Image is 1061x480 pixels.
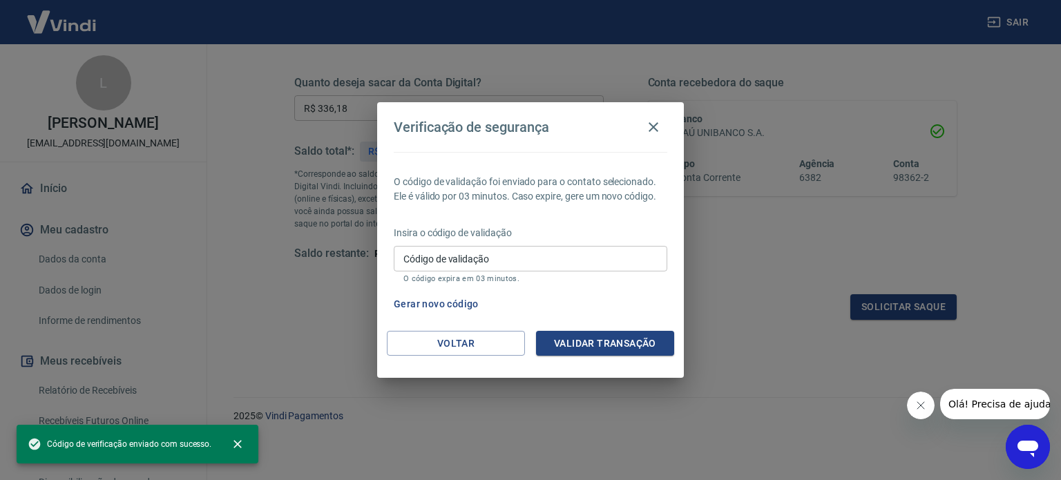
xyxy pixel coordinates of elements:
[907,392,935,419] iframe: Fechar mensagem
[394,175,667,204] p: O código de validação foi enviado para o contato selecionado. Ele é válido por 03 minutos. Caso e...
[940,389,1050,419] iframe: Mensagem da empresa
[28,437,211,451] span: Código de verificação enviado com sucesso.
[394,119,549,135] h4: Verificação de segurança
[403,274,658,283] p: O código expira em 03 minutos.
[536,331,674,356] button: Validar transação
[8,10,116,21] span: Olá! Precisa de ajuda?
[394,226,667,240] p: Insira o código de validação
[1006,425,1050,469] iframe: Botão para abrir a janela de mensagens
[222,429,253,459] button: close
[387,331,525,356] button: Voltar
[388,291,484,317] button: Gerar novo código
